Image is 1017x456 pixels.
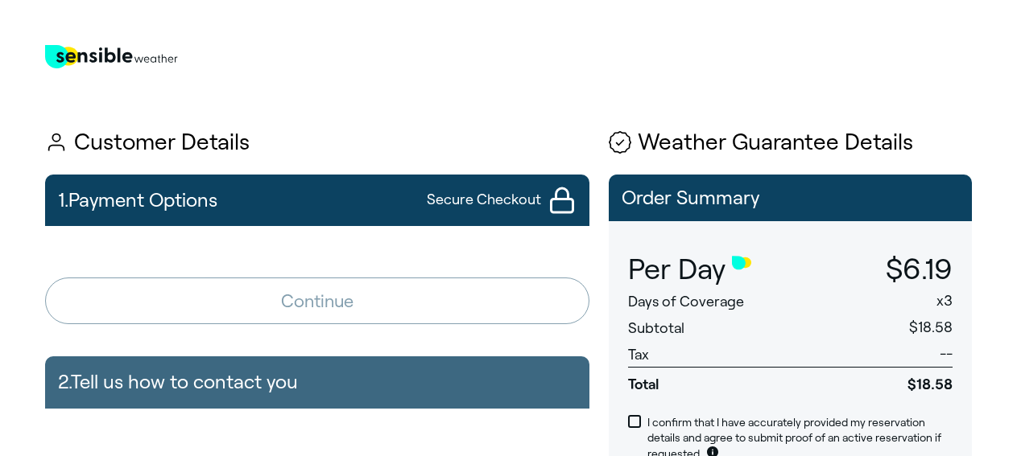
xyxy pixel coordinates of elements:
span: $18.58 [835,367,953,394]
span: Subtotal [628,320,684,336]
h1: Weather Guarantee Details [609,130,972,155]
h2: 1. Payment Options [58,181,217,220]
h1: Customer Details [45,130,589,155]
span: Days of Coverage [628,294,744,310]
span: Per Day [628,253,726,286]
span: x 3 [936,293,953,309]
button: Continue [45,277,589,324]
span: Total [628,367,835,394]
p: Order Summary [622,187,959,208]
span: -- [940,346,953,362]
span: $6.19 [886,253,953,285]
span: $18.58 [909,319,953,335]
span: Secure Checkout [427,190,541,210]
span: Tax [628,347,649,363]
button: 1.Payment OptionsSecure Checkout [45,175,589,226]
